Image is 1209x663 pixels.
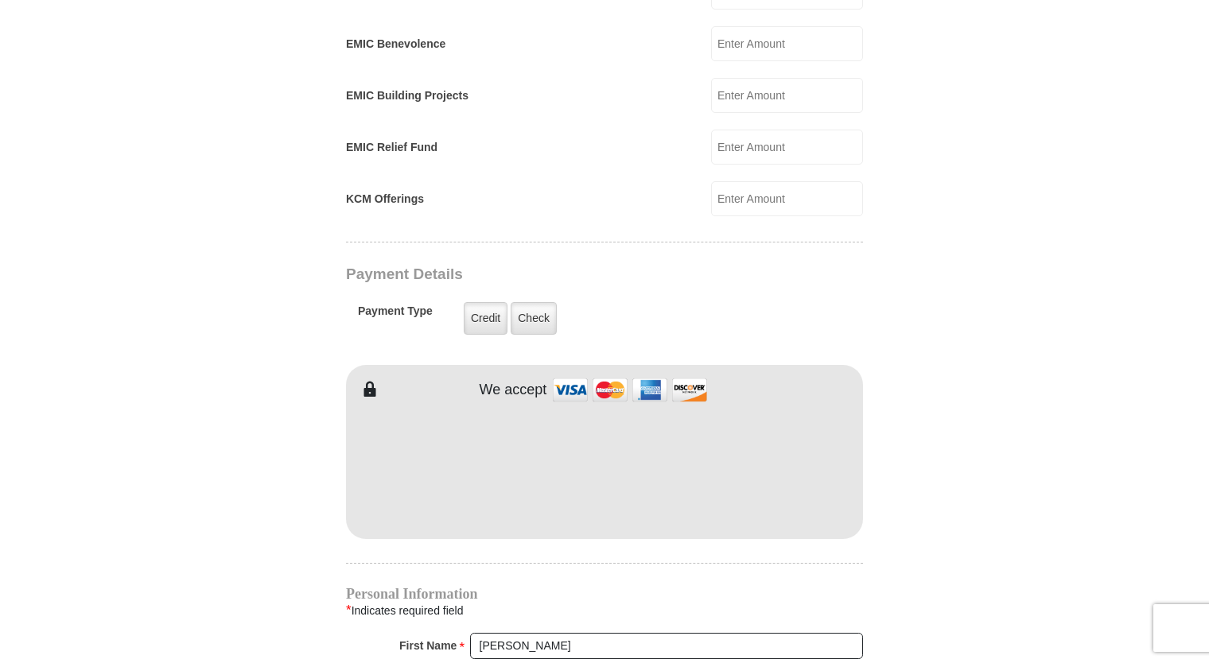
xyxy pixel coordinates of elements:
h5: Payment Type [358,304,433,326]
input: Enter Amount [711,26,863,61]
h3: Payment Details [346,266,752,284]
div: Indicates required field [346,600,863,621]
label: EMIC Building Projects [346,87,468,104]
label: EMIC Relief Fund [346,139,437,156]
input: Enter Amount [711,130,863,165]
h4: We accept [480,382,547,399]
img: credit cards accepted [550,373,709,407]
input: Enter Amount [711,78,863,113]
label: KCM Offerings [346,191,424,207]
label: Credit [464,302,507,335]
h4: Personal Information [346,587,863,600]
label: EMIC Benevolence [346,36,445,52]
label: Check [511,302,557,335]
strong: First Name [399,634,457,657]
input: Enter Amount [711,181,863,216]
